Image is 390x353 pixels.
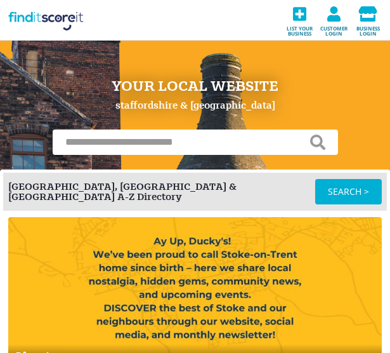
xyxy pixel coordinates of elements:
div: Staffordshire & [GEOGRAPHIC_DATA] [115,100,275,110]
a: List your business [282,4,316,36]
span: Business login [351,22,385,36]
div: Your Local Website [112,79,278,94]
div: [GEOGRAPHIC_DATA], [GEOGRAPHIC_DATA] & [GEOGRAPHIC_DATA] A-Z Directory [8,182,315,202]
a: Customer login [316,4,351,36]
a: SEARCH > [315,179,382,204]
a: Business login [351,4,385,36]
span: List your business [282,22,316,36]
span: Customer login [316,22,351,36]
